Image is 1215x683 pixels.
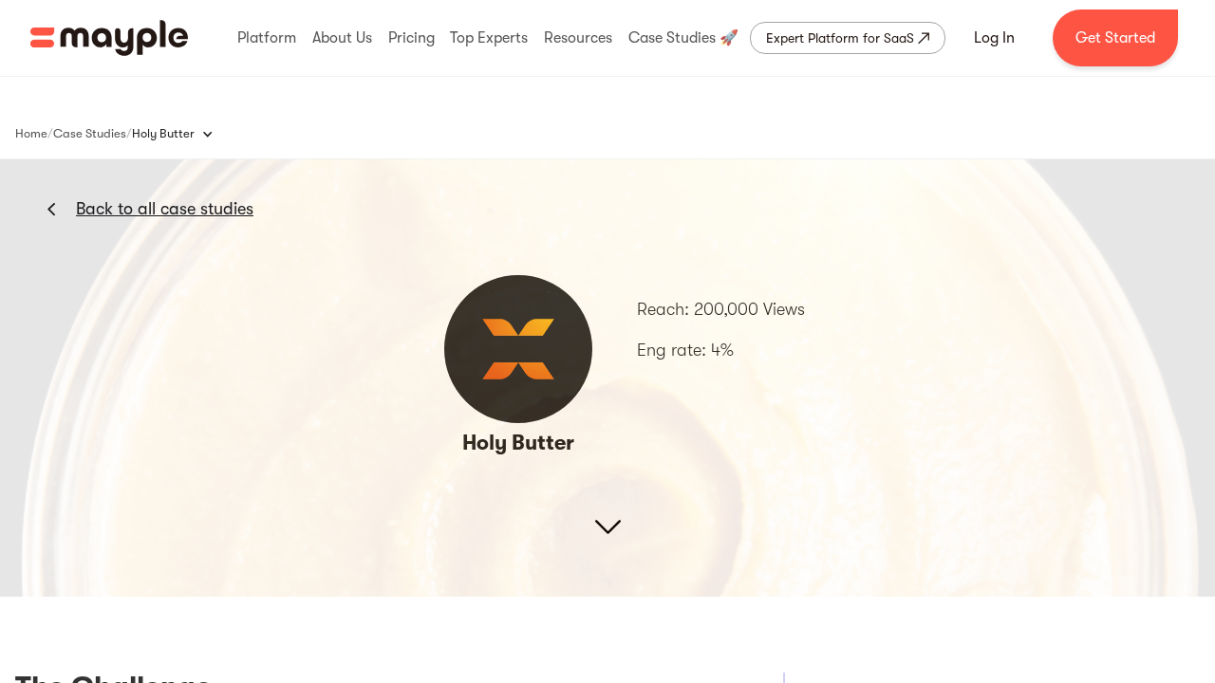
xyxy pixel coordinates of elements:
[132,124,195,143] div: Holy Butter
[30,20,188,56] a: home
[445,8,533,68] div: Top Experts
[539,8,617,68] div: Resources
[132,115,233,153] div: Holy Butter
[233,8,301,68] div: Platform
[76,197,253,220] a: Back to all case studies
[53,122,126,145] a: Case Studies
[750,22,945,54] a: Expert Platform for SaaS
[1053,9,1178,66] a: Get Started
[308,8,377,68] div: About Us
[951,15,1037,61] a: Log In
[126,124,132,143] div: /
[383,8,439,68] div: Pricing
[30,20,188,56] img: Mayple logo
[47,124,53,143] div: /
[766,27,914,49] div: Expert Platform for SaaS
[15,122,47,145] a: Home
